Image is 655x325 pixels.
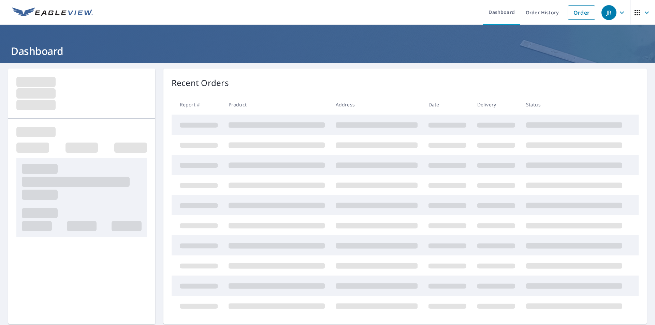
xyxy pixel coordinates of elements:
h1: Dashboard [8,44,647,58]
th: Delivery [472,94,521,115]
th: Date [423,94,472,115]
th: Status [521,94,628,115]
th: Report # [172,94,223,115]
p: Recent Orders [172,77,229,89]
div: JR [601,5,616,20]
img: EV Logo [12,8,93,18]
th: Address [330,94,423,115]
th: Product [223,94,330,115]
a: Order [568,5,595,20]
